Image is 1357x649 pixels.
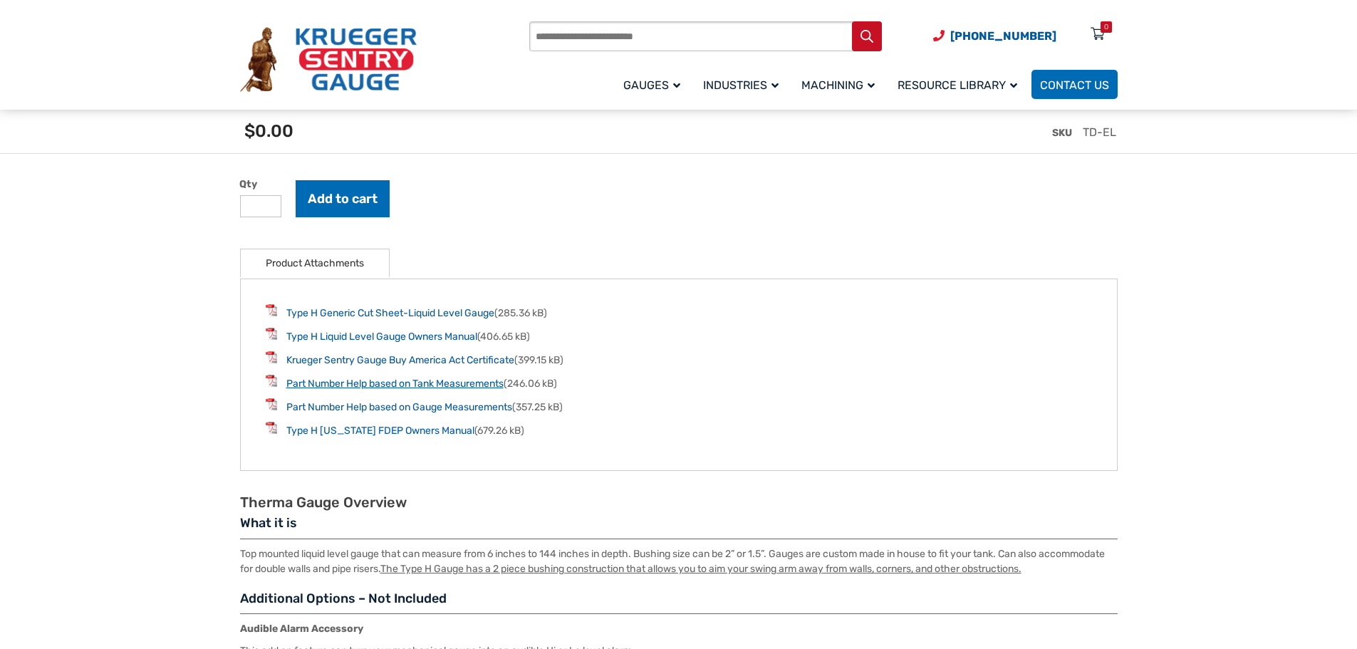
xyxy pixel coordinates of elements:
[286,354,514,366] a: Krueger Sentry Gauge Buy America Act Certificate
[933,27,1056,45] a: Phone Number (920) 434-8860
[695,68,793,101] a: Industries
[615,68,695,101] a: Gauges
[801,78,875,92] span: Machining
[703,78,779,92] span: Industries
[286,401,512,413] a: Part Number Help based on Gauge Measurements
[286,307,494,319] a: Type H Generic Cut Sheet-Liquid Level Gauge
[1040,78,1109,92] span: Contact Us
[286,425,474,437] a: Type H [US_STATE] FDEP Owners Manual
[623,78,680,92] span: Gauges
[240,591,1118,615] h3: Additional Options – Not Included
[240,494,1118,512] h2: Therma Gauge Overview
[1031,70,1118,99] a: Contact Us
[898,78,1017,92] span: Resource Library
[266,375,1092,391] li: (246.06 kB)
[240,195,281,217] input: Product quantity
[1083,125,1116,139] span: TD-EL
[793,68,889,101] a: Machining
[1104,21,1108,33] div: 0
[266,328,1092,344] li: (406.65 kB)
[286,378,504,390] a: Part Number Help based on Tank Measurements
[266,351,1092,368] li: (399.15 kB)
[240,515,1118,539] h3: What it is
[266,249,364,277] a: Product Attachments
[266,398,1092,415] li: (357.25 kB)
[266,422,1092,438] li: (679.26 kB)
[296,180,390,217] button: Add to cart
[240,27,417,93] img: Krueger Sentry Gauge
[1052,127,1072,139] span: SKU
[266,304,1092,321] li: (285.36 kB)
[889,68,1031,101] a: Resource Library
[240,623,363,635] strong: Audible Alarm Accessory
[380,563,1021,575] u: The Type H Gauge has a 2 piece bushing construction that allows you to aim your swing arm away fr...
[240,546,1118,576] p: Top mounted liquid level gauge that can measure from 6 inches to 144 inches in depth. Bushing siz...
[950,29,1056,43] span: [PHONE_NUMBER]
[286,331,477,343] a: Type H Liquid Level Gauge Owners Manual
